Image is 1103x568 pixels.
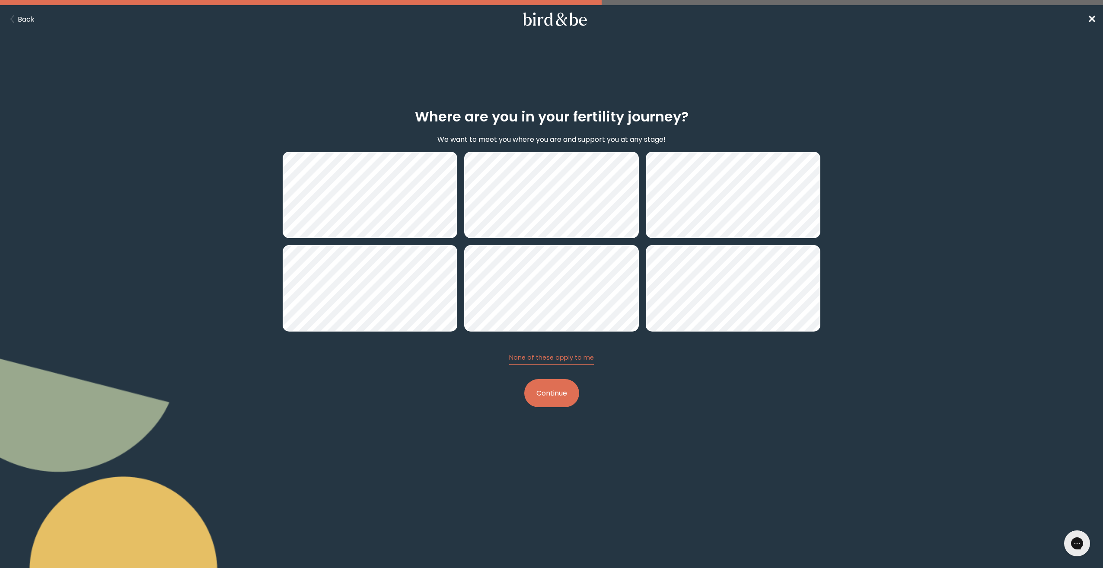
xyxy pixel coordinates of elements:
span: ✕ [1087,12,1096,26]
button: Continue [524,379,579,407]
button: Back Button [7,14,35,25]
iframe: Gorgias live chat messenger [1060,527,1094,559]
h2: Where are you in your fertility journey? [415,106,689,127]
p: We want to meet you where you are and support you at any stage! [437,134,666,145]
button: None of these apply to me [509,353,594,365]
a: ✕ [1087,12,1096,27]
